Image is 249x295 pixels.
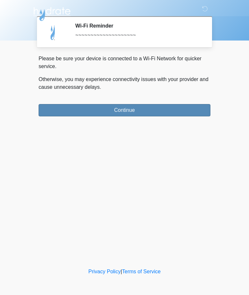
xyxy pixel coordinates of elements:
button: Continue [39,104,210,116]
img: Agent Avatar [43,23,63,42]
a: Privacy Policy [89,269,121,274]
p: Otherwise, you may experience connectivity issues with your provider and cause unnecessary delays [39,76,210,91]
a: | [121,269,122,274]
span: . [100,84,101,90]
img: Hydrate IV Bar - Arcadia Logo [32,5,72,21]
a: Terms of Service [122,269,160,274]
div: ~~~~~~~~~~~~~~~~~~~~ [75,31,201,39]
p: Please be sure your device is connected to a Wi-Fi Network for quicker service. [39,55,210,70]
